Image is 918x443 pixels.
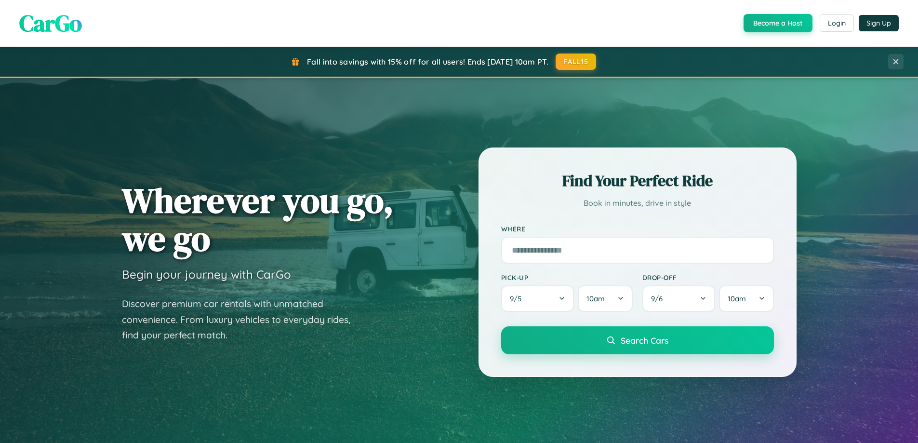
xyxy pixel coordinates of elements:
[501,170,774,191] h2: Find Your Perfect Ride
[621,335,668,346] span: Search Cars
[19,7,82,39] span: CarGo
[501,326,774,354] button: Search Cars
[122,181,394,257] h1: Wherever you go, we go
[820,14,854,32] button: Login
[122,296,363,343] p: Discover premium car rentals with unmatched convenience. From luxury vehicles to everyday rides, ...
[501,273,633,282] label: Pick-up
[859,15,899,31] button: Sign Up
[501,196,774,210] p: Book in minutes, drive in style
[578,285,632,312] button: 10am
[744,14,812,32] button: Become a Host
[556,54,596,70] button: FALL15
[728,294,746,303] span: 10am
[586,294,605,303] span: 10am
[719,285,773,312] button: 10am
[307,57,548,67] span: Fall into savings with 15% off for all users! Ends [DATE] 10am PT.
[651,294,667,303] span: 9 / 6
[501,285,574,312] button: 9/5
[510,294,526,303] span: 9 / 5
[122,267,291,282] h3: Begin your journey with CarGo
[501,225,774,233] label: Where
[642,273,774,282] label: Drop-off
[642,285,716,312] button: 9/6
